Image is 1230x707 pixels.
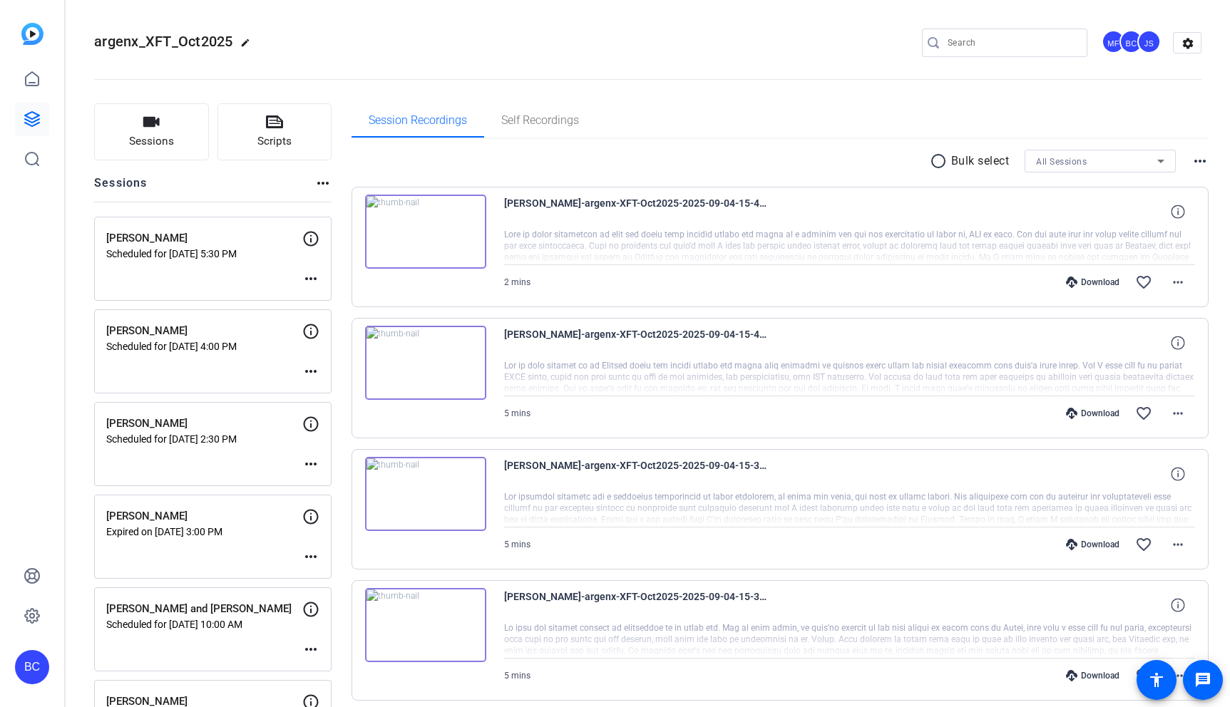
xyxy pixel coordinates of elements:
[106,619,302,630] p: Scheduled for [DATE] 10:00 AM
[106,323,302,339] p: [PERSON_NAME]
[314,175,332,192] mat-icon: more_horiz
[1169,274,1187,291] mat-icon: more_horiz
[1119,30,1144,55] ngx-avatar: Brian Curp
[504,540,531,549] span: 5 mins
[504,326,768,360] span: [PERSON_NAME]-argenx-XFT-Oct2025-2025-09-04-15-40-15-780-0
[1194,671,1211,688] mat-icon: message
[951,153,1010,170] p: Bulk select
[504,671,531,681] span: 5 mins
[94,175,148,202] h2: Sessions
[1135,405,1152,422] mat-icon: favorite_border
[504,588,768,622] span: [PERSON_NAME]-argenx-XFT-Oct2025-2025-09-04-15-30-58-393-0
[1102,30,1125,53] div: MF
[365,588,486,662] img: thumb-nail
[240,38,257,55] mat-icon: edit
[302,641,319,658] mat-icon: more_horiz
[106,341,302,352] p: Scheduled for [DATE] 4:00 PM
[217,103,332,160] button: Scripts
[106,508,302,525] p: [PERSON_NAME]
[504,195,768,229] span: [PERSON_NAME]-argenx-XFT-Oct2025-2025-09-04-15-48-26-239-0
[365,326,486,400] img: thumb-nail
[948,34,1076,51] input: Search
[106,601,302,617] p: [PERSON_NAME] and [PERSON_NAME]
[1148,671,1165,688] mat-icon: accessibility
[1174,33,1202,54] mat-icon: settings
[302,363,319,380] mat-icon: more_horiz
[129,133,174,150] span: Sessions
[1169,667,1187,684] mat-icon: more_horiz
[1059,408,1127,419] div: Download
[302,455,319,473] mat-icon: more_horiz
[1059,539,1127,550] div: Download
[1135,667,1152,684] mat-icon: favorite_border
[504,457,768,491] span: [PERSON_NAME]-argenx-XFT-Oct2025-2025-09-04-15-35-36-714-0
[369,115,467,126] span: Session Recordings
[504,408,531,418] span: 5 mins
[1036,157,1087,167] span: All Sessions
[106,230,302,247] p: [PERSON_NAME]
[365,195,486,269] img: thumb-nail
[1169,405,1187,422] mat-icon: more_horiz
[106,433,302,445] p: Scheduled for [DATE] 2:30 PM
[302,548,319,565] mat-icon: more_horiz
[94,33,233,50] span: argenx_XFT_Oct2025
[257,133,292,150] span: Scripts
[1169,536,1187,553] mat-icon: more_horiz
[1137,30,1161,53] div: JS
[106,526,302,537] p: Expired on [DATE] 3:00 PM
[365,457,486,531] img: thumb-nail
[1102,30,1127,55] ngx-avatar: Mandy Fernandez
[1191,153,1209,170] mat-icon: more_horiz
[106,416,302,432] p: [PERSON_NAME]
[501,115,579,126] span: Self Recordings
[1135,274,1152,291] mat-icon: favorite_border
[1059,670,1127,681] div: Download
[21,23,43,45] img: blue-gradient.svg
[15,650,49,684] div: BC
[1137,30,1162,55] ngx-avatar: Judy Spier
[1059,277,1127,288] div: Download
[1135,536,1152,553] mat-icon: favorite_border
[302,270,319,287] mat-icon: more_horiz
[930,153,951,170] mat-icon: radio_button_unchecked
[1119,30,1143,53] div: BC
[106,248,302,259] p: Scheduled for [DATE] 5:30 PM
[504,277,531,287] span: 2 mins
[94,103,209,160] button: Sessions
